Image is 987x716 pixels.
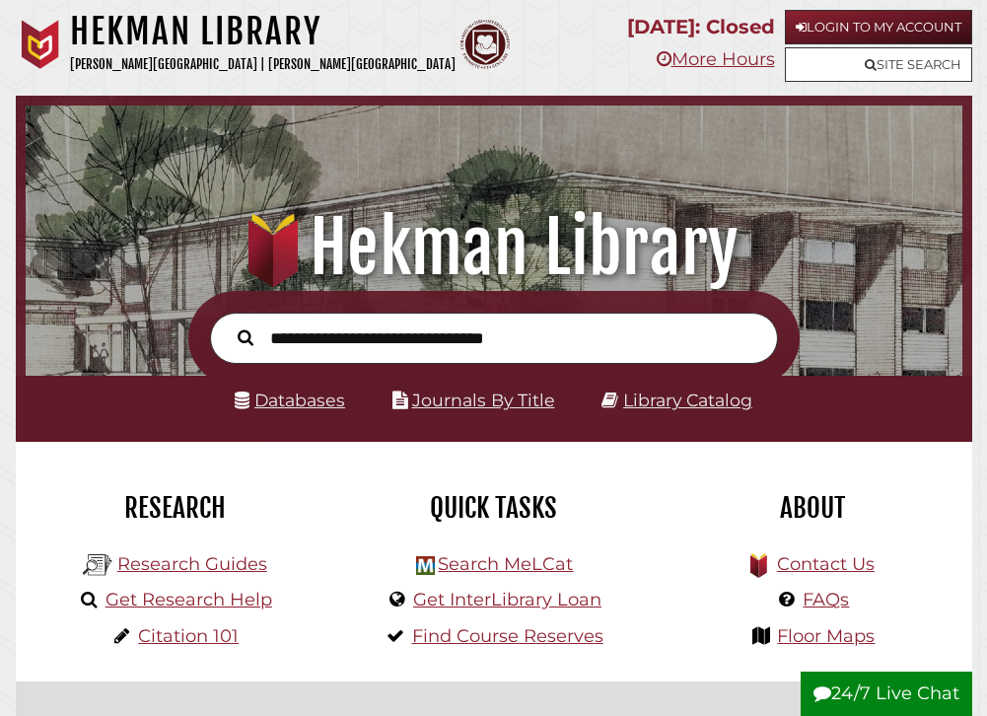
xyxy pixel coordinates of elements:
a: Contact Us [777,553,875,575]
a: Journals By Title [412,390,555,410]
h2: Research [31,491,319,525]
a: Citation 101 [138,625,239,647]
h2: About [668,491,956,525]
a: Get InterLibrary Loan [413,589,601,610]
img: Calvin Theological Seminary [460,20,510,69]
i: Search [238,329,253,347]
img: Hekman Library Logo [416,556,435,575]
h1: Hekman Library [40,204,948,291]
a: Get Research Help [106,589,272,610]
h2: Quick Tasks [349,491,638,525]
a: Login to My Account [785,10,972,44]
a: Library Catalog [623,390,752,410]
img: Calvin University [16,20,65,69]
a: Find Course Reserves [412,625,603,647]
a: More Hours [657,48,775,70]
a: Site Search [785,47,972,82]
p: [PERSON_NAME][GEOGRAPHIC_DATA] | [PERSON_NAME][GEOGRAPHIC_DATA] [70,53,456,76]
a: FAQs [803,589,849,610]
h1: Hekman Library [70,10,456,53]
img: Hekman Library Logo [83,550,112,580]
p: [DATE]: Closed [627,10,775,44]
a: Databases [235,390,345,410]
a: Research Guides [117,553,267,575]
button: Search [228,324,263,349]
a: Floor Maps [777,625,875,647]
a: Search MeLCat [438,553,573,575]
